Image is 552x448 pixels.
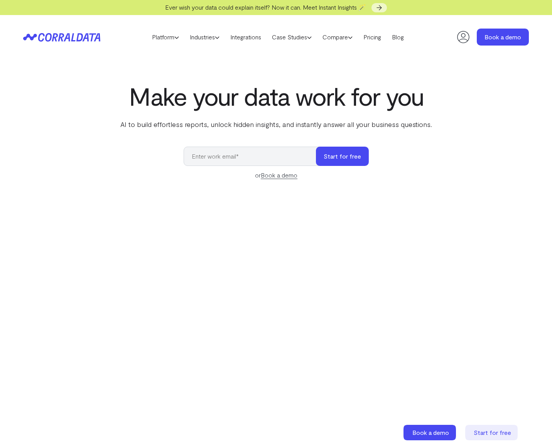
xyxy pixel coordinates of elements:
[147,31,184,43] a: Platform
[267,31,317,43] a: Case Studies
[165,3,366,11] span: Ever wish your data could explain itself? Now it can. Meet Instant Insights 🪄
[119,82,434,110] h1: Make your data work for you
[119,119,434,129] p: AI to build effortless reports, unlock hidden insights, and instantly answer all your business qu...
[387,31,409,43] a: Blog
[184,171,369,180] div: or
[403,425,457,440] a: Book a demo
[261,171,297,179] a: Book a demo
[184,31,225,43] a: Industries
[465,425,519,440] a: Start for free
[474,429,511,436] span: Start for free
[184,147,324,166] input: Enter work email*
[358,31,387,43] a: Pricing
[225,31,267,43] a: Integrations
[477,29,529,46] a: Book a demo
[317,31,358,43] a: Compare
[412,429,449,436] span: Book a demo
[316,147,369,166] button: Start for free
